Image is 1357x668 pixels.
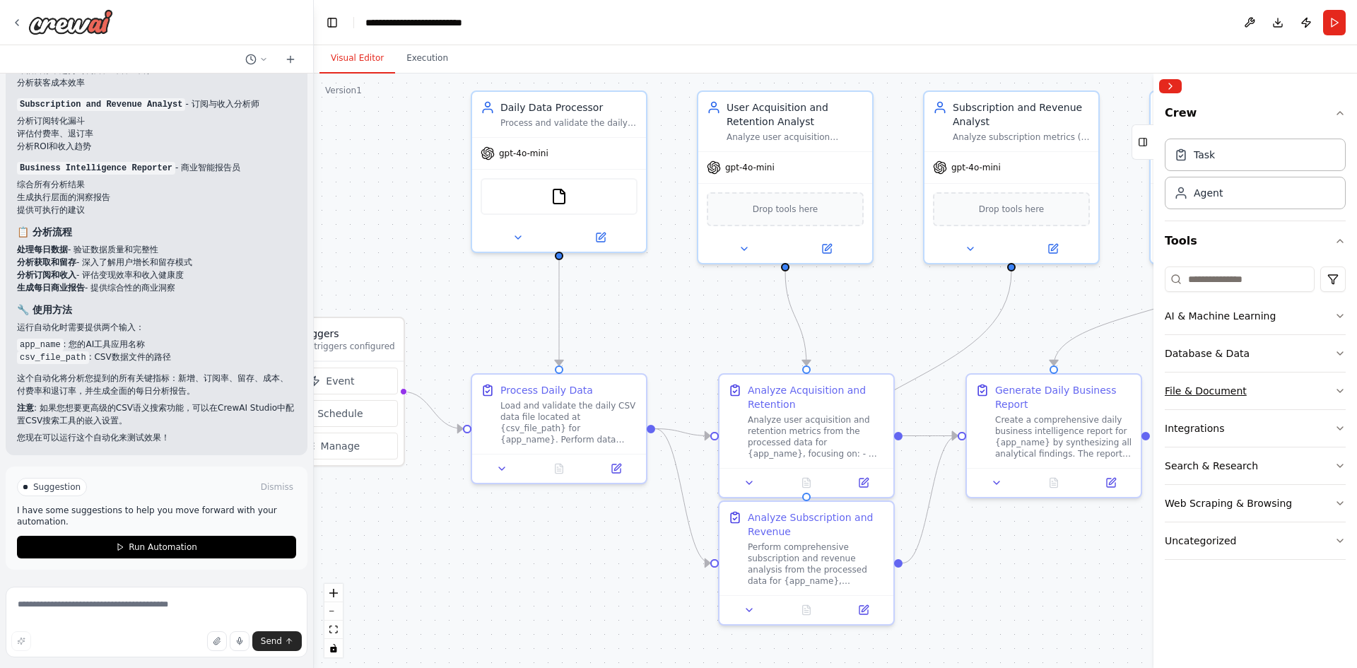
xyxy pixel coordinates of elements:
[1165,335,1346,372] button: Database & Data
[778,271,813,365] g: Edge from 03d20b24-cb73-4fb9-99e3-eba04852dd82 to 1d62400a-aaa3-4e8b-9244-9884e7e9698a
[748,414,885,459] div: Analyze user acquisition and retention metrics from the processed data for {app_name}, focusing o...
[259,317,405,467] div: TriggersNo triggers configuredEventScheduleManage
[1165,410,1346,447] button: Integrations
[17,403,34,413] strong: 注意
[1194,148,1215,162] div: Task
[17,98,185,111] code: Subscription and Revenue Analyst
[322,13,342,33] button: Hide left sidebar
[17,536,296,558] button: Run Automation
[17,140,296,153] li: 分析ROI和收入趋势
[324,621,343,639] button: fit view
[1013,240,1093,257] button: Open in side panel
[1165,99,1346,133] button: Crew
[953,100,1090,129] div: Subscription and Revenue Analyst
[799,271,1018,493] g: Edge from 025cc47d-3304-436b-819a-058f914f5ecb to 1238e775-6b3a-4541-a522-fcfc33b1d9ec
[326,374,354,388] span: Event
[777,474,837,491] button: No output available
[718,373,895,498] div: Analyze Acquisition and RetentionAnalyze user acquisition and retention metrics from the processe...
[697,90,874,264] div: User Acquisition and Retention AnalystAnalyze user acquisition metrics (新增设备数, AF_激活设备数), retenti...
[471,90,647,253] div: Daily Data ProcessorProcess and validate the daily CSV data for {app_name}, ensuring data quality...
[129,541,197,553] span: Run Automation
[1165,522,1346,559] button: Uncategorized
[1165,373,1346,409] button: File & Document
[261,635,282,647] span: Send
[995,383,1132,411] div: Generate Daily Business Report
[787,240,867,257] button: Open in side panel
[753,202,818,216] span: Drop tools here
[748,541,885,587] div: Perform comprehensive subscription and revenue analysis from the processed data for {app_name}, i...
[1165,346,1250,361] div: Database & Data
[903,429,958,443] g: Edge from 1d62400a-aaa3-4e8b-9244-9884e7e9698a to 48259734-539a-42e6-b8bc-e820a5ee4a85
[402,385,463,436] g: Edge from triggers to 63630e23-42a7-4025-a0b1-dcca38a05e72
[17,76,296,89] li: 分析获客成本效率
[17,269,296,281] li: - 评估变现效率和收入健康度
[551,188,568,205] img: FileReadTool
[17,245,68,254] strong: 处理每日数据
[965,373,1142,498] div: Generate Daily Business ReportCreate a comprehensive daily business intelligence report for {app_...
[903,429,958,570] g: Edge from 1238e775-6b3a-4541-a522-fcfc33b1d9ec to 48259734-539a-42e6-b8bc-e820a5ee4a85
[951,162,1001,173] span: gpt-4o-mini
[17,225,296,239] h3: 📋 分析流程
[11,631,31,651] button: Improve this prompt
[266,400,398,427] button: Schedule
[500,383,593,397] div: Process Daily Data
[1165,309,1276,323] div: AI & Machine Learning
[552,260,566,365] g: Edge from 1c8cdbfa-300b-40d3-b8d7-5710cb0f7a20 to 63630e23-42a7-4025-a0b1-dcca38a05e72
[718,500,895,626] div: Analyze Subscription and RevenuePerform comprehensive subscription and revenue analysis from the ...
[17,402,296,427] p: : 如果您想要更高级的CSV语义搜索功能，可以在CrewAI Studio中配置CSV搜索工具的嵌入设置。
[500,400,638,445] div: Load and validate the daily CSV data file located at {csv_file_path} for {app_name}. Perform data...
[17,191,296,204] li: 生成执行层面的洞察报告
[1165,447,1346,484] button: Search & Research
[655,422,710,443] g: Edge from 63630e23-42a7-4025-a0b1-dcca38a05e72 to 1d62400a-aaa3-4e8b-9244-9884e7e9698a
[17,162,175,175] code: Business Intelligence Reporter
[17,351,296,363] li: : CSV数据文件的路径
[839,602,888,619] button: Open in side panel
[1165,459,1258,473] div: Search & Research
[1165,421,1224,435] div: Integrations
[1086,474,1135,491] button: Open in side panel
[529,460,589,477] button: No output available
[995,414,1132,459] div: Create a comprehensive daily business intelligence report for {app_name} by synthesizing all anal...
[266,368,398,394] button: Event
[17,243,296,256] li: - 验证数据质量和完整性
[17,338,296,351] li: : 您的AI工具应用名称
[17,351,89,364] code: csv_file_path
[1024,474,1084,491] button: No output available
[324,602,343,621] button: zoom out
[1165,133,1346,221] div: Crew
[279,51,302,68] button: Start a new chat
[17,127,296,140] li: 评估付费率、退订率
[324,584,343,602] button: zoom in
[727,131,864,143] div: Analyze user acquisition metrics (新增设备数, AF_激活设备数), retention rates (次留, 3留, 7留), and acquisition...
[471,373,647,484] div: Process Daily DataLoad and validate the daily CSV data file located at {csv_file_path} for {app_n...
[324,584,343,657] div: React Flow controls
[923,90,1100,264] div: Subscription and Revenue AnalystAnalyze subscription metrics (订阅率, 付费率, 退订率) and revenue performa...
[17,303,296,317] h3: 🔧 使用方法
[395,44,459,74] button: Execution
[1047,257,1245,365] g: Edge from d2c15baf-8222-45df-861b-0ef42549932c to 48259734-539a-42e6-b8bc-e820a5ee4a85
[17,161,296,174] p: - 商业智能报告员
[252,631,302,651] button: Send
[17,283,85,293] strong: 生成每日商业报告
[17,339,64,351] code: app_name
[17,270,76,280] strong: 分析订阅和收入
[748,383,885,411] div: Analyze Acquisition and Retention
[17,178,296,191] li: 综合所有分析结果
[1165,298,1346,334] button: AI & Machine Learning
[1165,261,1346,571] div: Tools
[500,117,638,129] div: Process and validate the daily CSV data for {app_name}, ensuring data quality and preparing it fo...
[240,51,274,68] button: Switch to previous chat
[500,100,638,115] div: Daily Data Processor
[33,481,81,493] span: Suggestion
[17,321,296,334] p: 运行自动化时需要提供两个输入：
[17,372,296,397] p: 这个自动化将分析您提到的所有关键指标：新增、订阅率、留存、成本、付费率和退订率，并生成全面的每日分析报告。
[1148,74,1159,668] button: Toggle Sidebar
[839,474,888,491] button: Open in side panel
[655,422,710,570] g: Edge from 63630e23-42a7-4025-a0b1-dcca38a05e72 to 1238e775-6b3a-4541-a522-fcfc33b1d9ec
[207,631,227,651] button: Upload files
[258,480,296,494] button: Dismiss
[1165,496,1292,510] div: Web Scraping & Browsing
[266,433,398,459] button: Manage
[325,85,362,96] div: Version 1
[17,256,296,269] li: - 深入了解用户增长和留存模式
